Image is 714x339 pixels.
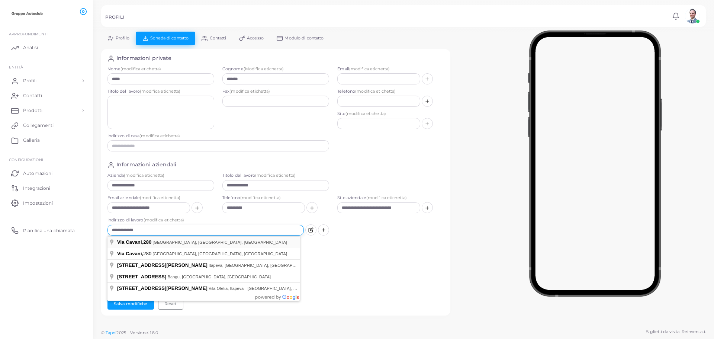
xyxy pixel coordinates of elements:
[105,15,124,20] font: PROFILI
[107,133,140,138] font: Indirizzo di casa
[9,157,43,162] font: Configurazioni
[139,133,180,138] font: (modifica etichetta)
[646,329,706,334] font: Biglietti da visita. Reinventati.
[222,173,255,178] font: Titolo del lavoro
[337,89,355,94] font: Telefono
[142,239,144,245] font: ,
[355,89,396,94] font: (modifica etichetta)
[685,9,700,23] img: avatar
[337,195,366,200] font: Sito aziendale
[23,200,53,206] font: Impostazioni
[6,180,87,195] a: Integrazioni
[117,285,208,291] font: [STREET_ADDRESS][PERSON_NAME]
[337,66,349,71] font: Email
[107,173,124,178] font: Azienda
[144,217,184,223] font: (modifica etichetta)
[114,301,147,306] font: Salva modifiche
[9,32,48,36] font: APPROFONDIMENTI
[210,35,226,41] font: Contatti
[23,228,75,233] font: Pianifica una chiamata
[152,252,287,256] font: [GEOGRAPHIC_DATA], [GEOGRAPHIC_DATA], [GEOGRAPHIC_DATA]
[116,330,126,335] font: 2025
[117,239,142,245] font: Via Cavani
[106,330,117,335] a: Tapni
[6,133,87,148] a: Galleria
[209,263,313,268] font: Itapeva, [GEOGRAPHIC_DATA], [GEOGRAPHIC_DATA]
[143,239,151,245] font: 280
[23,45,38,50] font: Analisi
[164,301,177,306] font: Reset
[222,195,240,200] font: Telefono
[247,35,264,41] font: Accesso
[222,89,229,94] font: Fax
[345,111,386,116] font: (modifica etichetta)
[107,66,120,71] font: Nome
[117,251,143,256] font: Via Cavani,
[168,275,271,279] font: Bangu, [GEOGRAPHIC_DATA], [GEOGRAPHIC_DATA]
[101,330,104,335] font: ©
[6,118,87,133] a: Collegamenti
[6,73,87,88] a: Profili
[6,88,87,103] a: Contatti
[222,66,244,71] font: Cognome
[150,35,189,41] font: Scheda di contatto
[117,274,167,279] font: [STREET_ADDRESS]
[244,66,284,71] font: (Modifica etichetta)
[349,66,390,71] font: (modifica etichetta)
[116,161,176,168] font: Informazioni aziendali
[107,298,154,310] button: Salva modifiche
[116,55,171,61] font: Informazioni private
[528,31,662,297] img: phone-mock.b55596b7.png
[130,330,158,335] font: Versione: 1.8.0
[229,89,270,94] font: (modifica etichetta)
[23,108,42,113] font: Prodotti
[120,66,161,71] font: (modifica etichetta)
[140,195,180,200] font: (modifica etichetta)
[152,240,287,244] font: [GEOGRAPHIC_DATA], [GEOGRAPHIC_DATA], [GEOGRAPHIC_DATA]
[240,195,281,200] font: (modifica etichetta)
[107,217,144,223] font: Indirizzo di lavoro
[6,223,87,238] a: Pianifica una chiamata
[140,89,180,94] font: (modifica etichetta)
[366,195,407,200] font: (modifica etichetta)
[23,93,42,98] font: Contatti
[107,89,140,94] font: Titolo del lavoro
[124,173,164,178] font: (modifica etichetta)
[107,195,140,200] font: Email aziendale
[9,65,23,69] font: ENTITÀ
[116,35,129,41] font: Profilo
[6,166,87,180] a: Automazioni
[255,173,296,178] font: (modifica etichetta)
[683,9,702,23] a: avatar
[23,185,50,191] font: Integrazioni
[6,40,87,55] a: Analisi
[209,286,337,291] font: Vila Ofelia, Itapeva - [GEOGRAPHIC_DATA], [GEOGRAPHIC_DATA]
[6,195,87,210] a: Impostazioni
[284,35,324,41] font: Modulo di contatto
[23,137,40,143] font: Galleria
[337,111,345,116] font: Sito
[117,262,208,268] font: [STREET_ADDRESS][PERSON_NAME]
[158,298,183,310] button: Reset
[6,103,87,118] a: Prodotti
[23,170,52,176] font: Automazioni
[143,251,151,256] font: 280
[23,122,54,128] font: Collegamenti
[7,7,48,21] img: logo
[23,78,36,83] font: Profili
